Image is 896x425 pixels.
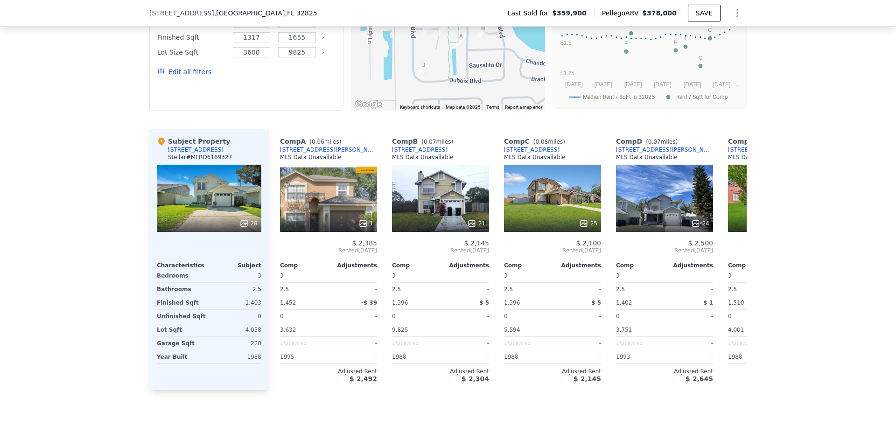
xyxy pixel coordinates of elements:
[686,375,713,383] span: $ 2,645
[280,153,342,161] div: MLS Data Unavailable
[684,81,701,88] text: [DATE]
[464,239,489,247] span: $ 2,145
[322,51,325,55] button: Clear
[505,105,542,110] a: Report a map error
[666,269,713,282] div: -
[157,137,230,146] div: Subject Property
[616,153,678,161] div: MLS Data Unavailable
[554,350,601,363] div: -
[504,262,553,269] div: Comp
[400,104,440,111] button: Keyboard shortcuts
[442,350,489,363] div: -
[728,146,784,153] a: [STREET_ADDRESS]
[211,296,261,309] div: 1,403
[211,283,261,296] div: 2.5
[616,146,713,153] a: [STREET_ADDRESS][PERSON_NAME]
[691,219,709,228] div: 24
[211,350,261,363] div: 1988
[280,313,284,320] span: 0
[280,146,377,153] div: [STREET_ADDRESS][PERSON_NAME]
[688,239,713,247] span: $ 2,500
[576,239,601,247] span: $ 2,100
[456,32,466,48] div: 1060 Martin Blvd
[624,81,642,88] text: [DATE]
[504,368,601,375] div: Adjusted Rent
[350,375,377,383] span: $ 2,492
[424,139,436,145] span: 0.07
[419,61,429,77] div: 9275 Dubois Blvd
[728,262,777,269] div: Comp
[214,8,317,18] span: , [GEOGRAPHIC_DATA]
[168,153,232,161] div: Stellar # MFRO6169327
[734,81,740,88] text: …
[157,269,207,282] div: Bedrooms
[157,262,209,269] div: Characteristics
[699,55,703,61] text: G
[616,137,681,146] div: Comp D
[280,283,327,296] div: 2.5
[728,137,792,146] div: Comp E
[728,272,732,279] span: 3
[211,323,261,336] div: 4,058
[306,139,345,145] span: ( miles)
[441,262,489,269] div: Adjustments
[674,39,678,45] text: H
[423,20,433,35] div: 9224 Ventana Ln
[504,146,560,153] a: [STREET_ADDRESS]
[504,137,569,146] div: Comp C
[330,310,377,323] div: -
[616,327,632,333] span: 3,751
[479,300,489,306] span: $ 5
[361,300,377,306] span: -$ 39
[560,40,572,46] text: $1.5
[554,269,601,282] div: -
[157,323,207,336] div: Lot Sqft
[157,337,207,350] div: Garage Sqft
[565,81,583,88] text: [DATE]
[280,327,296,333] span: 3,632
[535,139,548,145] span: 0.08
[728,337,775,350] div: Unspecified
[728,300,744,306] span: 1,510
[595,81,612,88] text: [DATE]
[666,350,713,363] div: -
[666,337,713,350] div: -
[504,337,551,350] div: Unspecified
[616,300,632,306] span: 1,402
[728,283,775,296] div: 2.5
[392,146,448,153] div: [STREET_ADDRESS]
[392,262,441,269] div: Comp
[688,5,721,21] button: SAVE
[504,300,520,306] span: 1,396
[211,269,261,282] div: 3
[392,368,489,375] div: Adjusted Rent
[728,153,790,161] div: MLS Data Unavailable
[616,283,663,296] div: 2.5
[157,350,207,363] div: Year Built
[504,272,508,279] span: 3
[392,153,454,161] div: MLS Data Unavailable
[329,262,377,269] div: Adjustments
[554,337,601,350] div: -
[616,313,620,320] span: 0
[330,350,377,363] div: -
[583,94,655,100] text: Median Rent / SqFt in 32825
[728,368,825,375] div: Adjusted Rent
[708,27,712,33] text: C
[728,327,744,333] span: 4,001
[330,323,377,336] div: -
[157,31,227,44] div: Finished Sqft
[508,8,553,18] span: Last Sold for
[442,337,489,350] div: -
[157,296,207,309] div: Finished Sqft
[280,300,296,306] span: 1,452
[504,327,520,333] span: 5,594
[666,283,713,296] div: -
[666,310,713,323] div: -
[654,81,672,88] text: [DATE]
[322,36,325,40] button: Clear
[280,247,377,254] span: Rented [DATE]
